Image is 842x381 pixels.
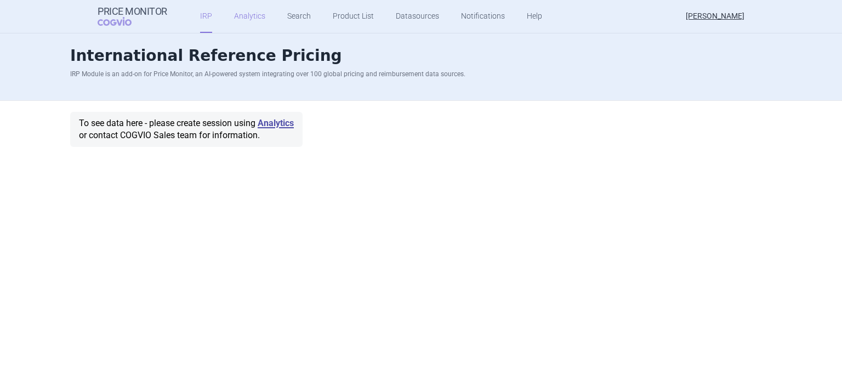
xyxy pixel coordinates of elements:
a: Price MonitorCOGVIO [98,6,167,27]
span: COGVIO [98,17,147,26]
strong: Price Monitor [98,6,167,17]
h1: International Reference Pricing [70,47,772,65]
h2: To see data here - please create session using or contact COGVIO Sales team for information. [79,117,294,141]
p: IRP Module is an add-on for Price Monitor, an AI-powered system integrating over 100 global prici... [70,70,772,79]
a: Analytics [258,118,294,128]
